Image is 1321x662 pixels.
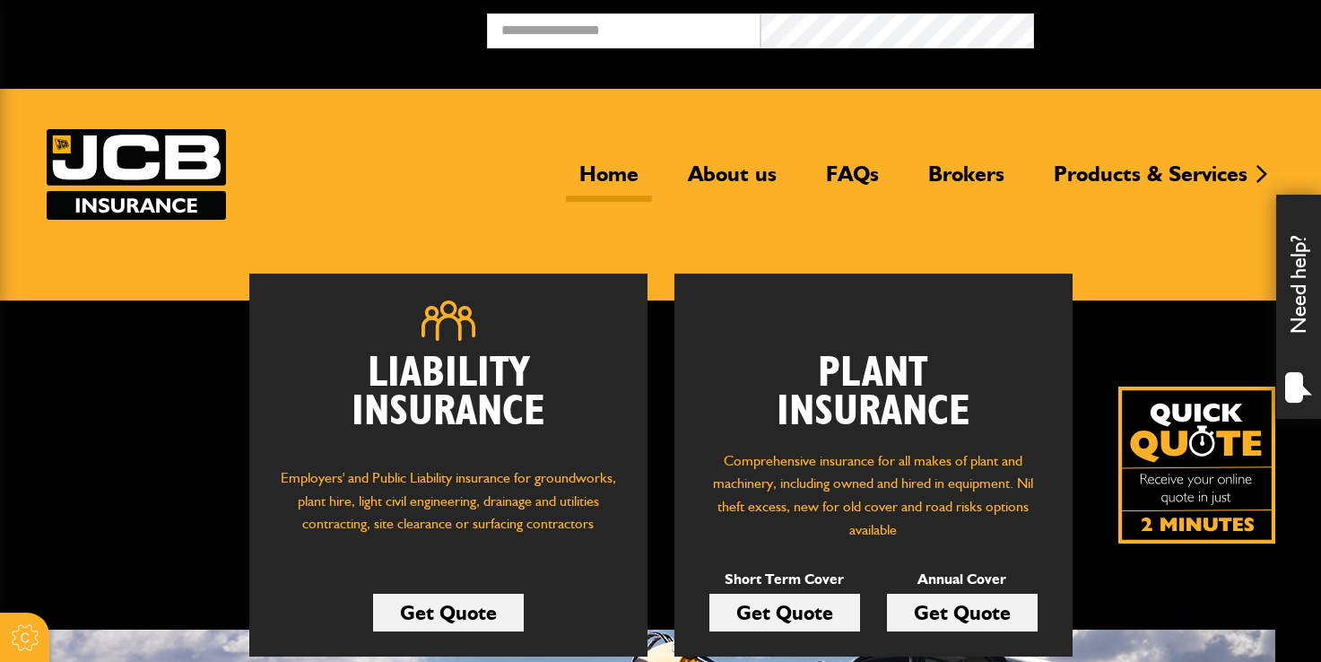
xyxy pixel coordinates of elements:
button: Broker Login [1034,13,1308,41]
a: JCB Insurance Services [47,129,226,220]
a: Get Quote [709,594,860,632]
img: Quick Quote [1118,387,1275,544]
p: Annual Cover [887,568,1038,591]
h2: Plant Insurance [701,354,1046,431]
a: Get Quote [887,594,1038,632]
p: Short Term Cover [709,568,860,591]
a: Products & Services [1040,161,1261,202]
p: Employers' and Public Liability insurance for groundworks, plant hire, light civil engineering, d... [276,466,621,553]
img: JCB Insurance Services logo [47,129,226,220]
a: Get Quote [373,594,524,632]
div: Need help? [1276,195,1321,419]
a: Get your insurance quote isn just 2-minutes [1118,387,1275,544]
a: About us [674,161,790,202]
p: Comprehensive insurance for all makes of plant and machinery, including owned and hired in equipm... [701,449,1046,541]
h2: Liability Insurance [276,354,621,449]
a: Home [566,161,652,202]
